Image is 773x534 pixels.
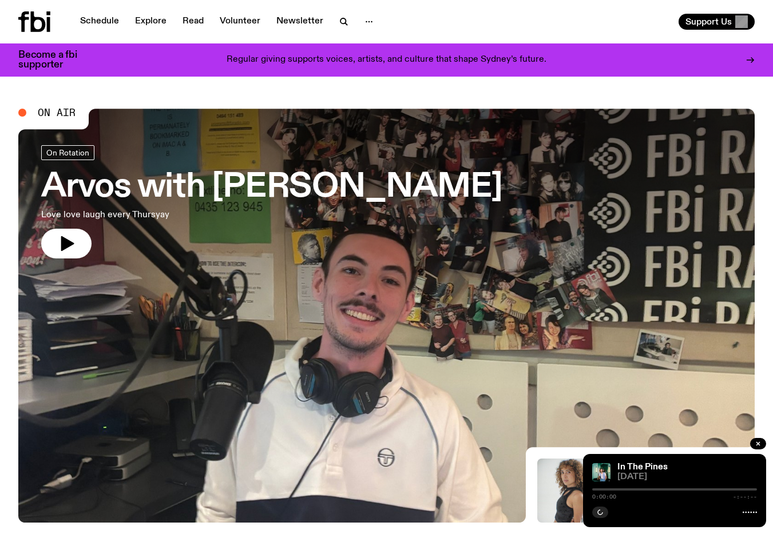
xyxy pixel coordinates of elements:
p: Love love laugh every Thursyay [41,208,334,222]
a: Explore [128,14,173,30]
span: On Rotation [46,148,89,157]
h3: Arvos with [PERSON_NAME] [41,172,502,204]
a: In The Pines [617,463,668,472]
span: -:--:-- [733,494,757,500]
button: Support Us [679,14,755,30]
span: Support Us [685,17,732,27]
h3: Become a fbi supporter [18,50,92,70]
a: On Rotation [41,145,94,160]
span: 0:00:00 [592,494,616,500]
p: Regular giving supports voices, artists, and culture that shape Sydney’s future. [227,55,546,65]
span: On Air [38,107,76,118]
a: Arvos with [PERSON_NAME]Love love laugh every Thursyay [41,145,502,258]
span: [DATE] [617,473,757,481]
img: Tangela looks past her left shoulder into the camera with an inquisitive look. She is wearing a s... [537,459,601,523]
a: Volunteer [213,14,267,30]
a: Schedule [73,14,126,30]
a: Read [176,14,211,30]
a: Newsletter [269,14,330,30]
